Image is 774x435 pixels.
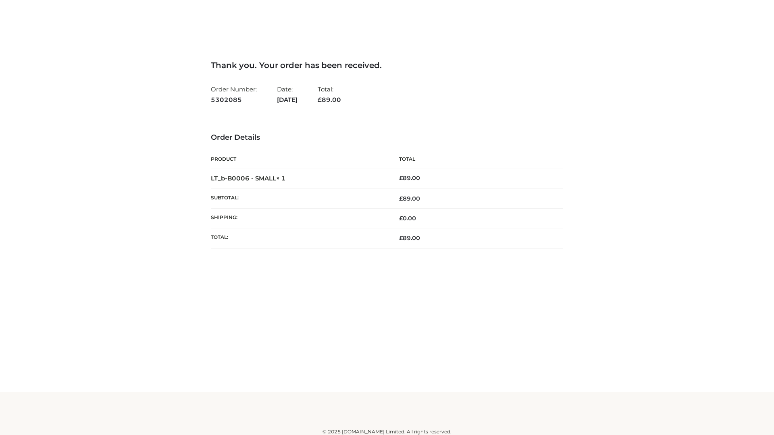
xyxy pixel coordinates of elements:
[399,195,420,202] span: 89.00
[211,188,387,208] th: Subtotal:
[211,133,563,142] h3: Order Details
[211,60,563,70] h3: Thank you. Your order has been received.
[277,95,298,105] strong: [DATE]
[211,174,286,182] strong: LT_b-B0006 - SMALL
[399,215,403,222] span: £
[318,96,341,104] span: 89.00
[211,150,387,168] th: Product
[318,96,322,104] span: £
[211,82,257,107] li: Order Number:
[276,174,286,182] strong: × 1
[211,95,257,105] strong: 5302085
[211,228,387,248] th: Total:
[211,209,387,228] th: Shipping:
[277,82,298,107] li: Date:
[399,234,420,242] span: 89.00
[318,82,341,107] li: Total:
[399,174,403,182] span: £
[399,174,420,182] bdi: 89.00
[399,195,403,202] span: £
[399,234,403,242] span: £
[387,150,563,168] th: Total
[399,215,416,222] bdi: 0.00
